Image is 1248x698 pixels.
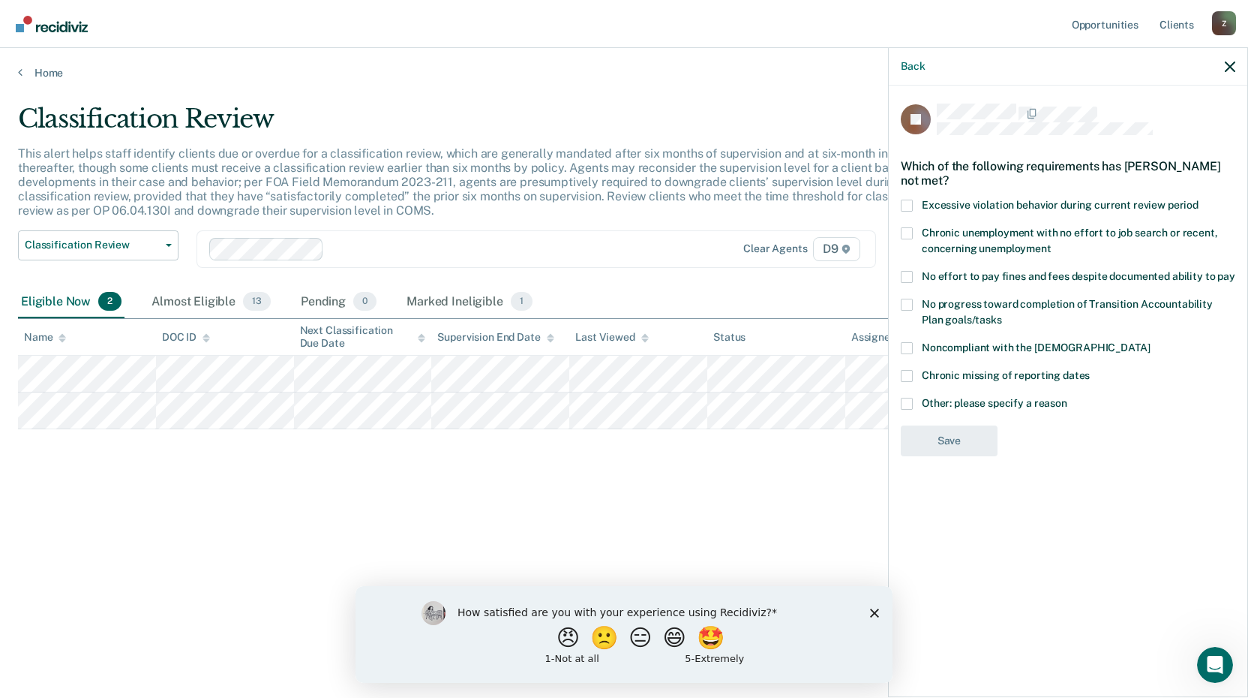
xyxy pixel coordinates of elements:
[1197,647,1233,683] iframe: Intercom live chat
[148,286,274,319] div: Almost Eligible
[437,331,553,344] div: Supervision End Date
[1212,11,1236,35] div: Z
[18,104,954,146] div: Classification Review
[922,298,1213,326] span: No progress toward completion of Transition Accountability Plan goals/tasks
[922,270,1235,282] span: No effort to pay fines and fees despite documented ability to pay
[743,242,807,255] div: Clear agents
[901,147,1235,200] div: Which of the following requirements has [PERSON_NAME] not met?
[300,324,426,350] div: Next Classification Due Date
[16,16,88,32] img: Recidiviz
[353,292,376,311] span: 0
[922,397,1067,409] span: Other: please specify a reason
[98,292,121,311] span: 2
[162,331,210,344] div: DOC ID
[24,331,66,344] div: Name
[1212,11,1236,35] button: Profile dropdown button
[922,369,1090,381] span: Chronic missing of reporting dates
[355,586,892,683] iframe: Survey by Kim from Recidiviz
[901,60,925,73] button: Back
[901,426,997,456] button: Save
[403,286,535,319] div: Marked Ineligible
[298,286,379,319] div: Pending
[922,199,1198,211] span: Excessive violation behavior during current review period
[713,331,745,344] div: Status
[575,331,648,344] div: Last Viewed
[18,146,937,218] p: This alert helps staff identify clients due or overdue for a classification review, which are gen...
[511,292,532,311] span: 1
[922,227,1218,254] span: Chronic unemployment with no effort to job search or recent, concerning unemployment
[18,286,124,319] div: Eligible Now
[18,66,1230,80] a: Home
[25,239,160,251] span: Classification Review
[243,292,271,311] span: 13
[851,331,922,344] div: Assigned to
[922,341,1150,354] span: Noncompliant with the [DEMOGRAPHIC_DATA]
[813,237,860,261] span: D9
